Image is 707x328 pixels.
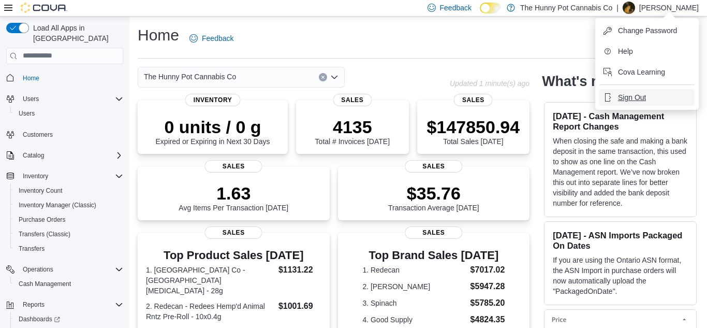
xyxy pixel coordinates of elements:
[470,313,505,326] dd: $4824.35
[14,313,64,325] a: Dashboards
[23,172,48,180] span: Inventory
[315,117,390,137] p: 4135
[146,301,274,322] dt: 2. Redecan - Redees Hemp'd Animal Rntz Pre-Roll - 10x0.4g
[553,111,688,132] h3: [DATE] - Cash Management Report Changes
[14,107,123,120] span: Users
[278,300,321,312] dd: $1001.69
[21,3,67,13] img: Cova
[19,129,57,141] a: Customers
[202,33,233,44] span: Feedback
[2,148,127,163] button: Catalog
[19,170,123,182] span: Inventory
[14,199,100,211] a: Inventory Manager (Classic)
[19,149,123,162] span: Catalog
[19,170,52,182] button: Inventory
[14,199,123,211] span: Inventory Manager (Classic)
[146,249,321,262] h3: Top Product Sales [DATE]
[427,117,520,137] p: $147850.94
[14,228,123,240] span: Transfers (Classic)
[14,313,123,325] span: Dashboards
[388,183,479,204] p: $35.76
[616,2,618,14] p: |
[19,109,35,118] span: Users
[427,117,520,146] div: Total Sales [DATE]
[14,213,123,226] span: Purchase Orders
[333,94,372,106] span: Sales
[319,73,327,81] button: Clear input
[470,280,505,293] dd: $5947.28
[19,315,60,323] span: Dashboards
[470,264,505,276] dd: $7017.02
[185,28,238,49] a: Feedback
[19,93,123,105] span: Users
[19,93,43,105] button: Users
[599,89,695,106] button: Sign Out
[10,106,127,121] button: Users
[19,72,123,84] span: Home
[29,23,123,44] span: Load All Apps in [GEOGRAPHIC_DATA]
[388,183,479,212] div: Transaction Average [DATE]
[405,160,462,173] span: Sales
[179,183,288,204] p: 1.63
[362,298,466,308] dt: 3. Spinach
[10,183,127,198] button: Inventory Count
[553,255,688,296] p: If you are using the Ontario ASN format, the ASN Import in purchase orders will now automatically...
[19,298,49,311] button: Reports
[23,151,44,160] span: Catalog
[330,73,338,81] button: Open list of options
[19,201,96,209] span: Inventory Manager (Classic)
[14,184,123,197] span: Inventory Count
[146,265,274,296] dt: 1. [GEOGRAPHIC_DATA] Co - [GEOGRAPHIC_DATA][MEDICAL_DATA] - 28g
[405,226,462,239] span: Sales
[14,278,75,290] a: Cash Management
[14,107,39,120] a: Users
[185,94,241,106] span: Inventory
[19,263,57,276] button: Operations
[138,25,179,46] h1: Home
[623,2,635,14] div: Arvin Ayala
[10,227,127,241] button: Transfers (Classic)
[19,216,66,224] span: Purchase Orders
[480,3,502,13] input: Dark Mode
[10,212,127,227] button: Purchase Orders
[520,2,612,14] p: The Hunny Pot Cannabis Co
[19,187,63,195] span: Inventory Count
[618,46,633,56] span: Help
[618,92,646,103] span: Sign Out
[14,228,75,240] a: Transfers (Classic)
[19,72,43,84] a: Home
[156,117,270,146] div: Expired or Expiring in Next 30 Days
[205,160,262,173] span: Sales
[278,264,321,276] dd: $1131.22
[19,280,71,288] span: Cash Management
[618,67,665,77] span: Cova Learning
[2,92,127,106] button: Users
[19,263,123,276] span: Operations
[639,2,699,14] p: [PERSON_NAME]
[144,70,236,83] span: The Hunny Pot Cannabis Co
[440,3,472,13] span: Feedback
[362,315,466,325] dt: 4. Good Supply
[19,149,48,162] button: Catalog
[542,73,618,90] h2: What's new
[19,128,123,141] span: Customers
[454,94,493,106] span: Sales
[14,243,49,255] a: Transfers
[19,298,123,311] span: Reports
[23,131,53,139] span: Customers
[14,213,70,226] a: Purchase Orders
[14,184,67,197] a: Inventory Count
[23,265,53,274] span: Operations
[23,301,45,309] span: Reports
[2,297,127,312] button: Reports
[362,249,505,262] h3: Top Brand Sales [DATE]
[599,43,695,60] button: Help
[2,70,127,85] button: Home
[14,243,123,255] span: Transfers
[10,241,127,256] button: Transfers
[19,230,70,238] span: Transfers (Classic)
[599,64,695,80] button: Cova Learning
[470,297,505,309] dd: $5785.20
[2,262,127,277] button: Operations
[2,127,127,142] button: Customers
